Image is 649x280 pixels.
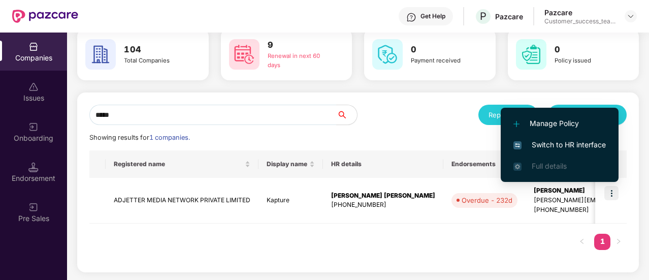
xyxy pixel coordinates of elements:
[331,191,435,201] div: [PERSON_NAME] [PERSON_NAME]
[124,43,187,56] h3: 104
[579,238,585,244] span: left
[544,17,615,25] div: Customer_success_team_lead
[258,178,323,224] td: Kapture
[149,134,190,141] span: 1 companies.
[610,234,627,250] button: right
[555,43,618,56] h3: 0
[258,150,323,178] th: Display name
[513,163,522,171] img: svg+xml;base64,PHN2ZyB4bWxucz0iaHR0cDovL3d3dy53My5vcmcvMjAwMC9zdmciIHdpZHRoPSIxNi4zNjMiIGhlaWdodD...
[85,39,116,70] img: svg+xml;base64,PHN2ZyB4bWxucz0iaHR0cDovL3d3dy53My5vcmcvMjAwMC9zdmciIHdpZHRoPSI2MCIgaGVpZ2h0PSI2MC...
[89,134,190,141] span: Showing results for
[124,56,187,66] div: Total Companies
[489,110,528,120] div: Reports
[106,150,258,178] th: Registered name
[331,200,435,210] div: [PHONE_NUMBER]
[516,39,546,70] img: svg+xml;base64,PHN2ZyB4bWxucz0iaHR0cDovL3d3dy53My5vcmcvMjAwMC9zdmciIHdpZHRoPSI2MCIgaGVpZ2h0PSI2MC...
[513,141,522,149] img: svg+xml;base64,PHN2ZyB4bWxucz0iaHR0cDovL3d3dy53My5vcmcvMjAwMC9zdmciIHdpZHRoPSIxNiIgaGVpZ2h0PSIxNi...
[229,39,259,70] img: svg+xml;base64,PHN2ZyB4bWxucz0iaHR0cDovL3d3dy53My5vcmcvMjAwMC9zdmciIHdpZHRoPSI2MCIgaGVpZ2h0PSI2MC...
[480,10,486,22] span: P
[28,202,39,212] img: svg+xml;base64,PHN2ZyB3aWR0aD0iMjAiIGhlaWdodD0iMjAiIHZpZXdCb3g9IjAgMCAyMCAyMCIgZmlsbD0ibm9uZSIgeG...
[513,118,606,129] span: Manage Policy
[28,42,39,52] img: svg+xml;base64,PHN2ZyBpZD0iQ29tcGFuaWVzIiB4bWxucz0iaHR0cDovL3d3dy53My5vcmcvMjAwMC9zdmciIHdpZHRoPS...
[594,234,610,250] li: 1
[451,160,509,168] span: Endorsements
[462,195,512,205] div: Overdue - 232d
[610,234,627,250] li: Next Page
[574,234,590,250] button: left
[420,12,445,20] div: Get Help
[627,12,635,20] img: svg+xml;base64,PHN2ZyBpZD0iRHJvcGRvd24tMzJ4MzIiIHhtbG5zPSJodHRwOi8vd3d3LnczLm9yZy8yMDAwL3N2ZyIgd2...
[336,111,357,119] span: search
[615,238,622,244] span: right
[411,43,474,56] h3: 0
[574,234,590,250] li: Previous Page
[268,39,331,52] h3: 9
[267,160,307,168] span: Display name
[604,186,619,200] img: icon
[555,56,618,66] div: Policy issued
[406,12,416,22] img: svg+xml;base64,PHN2ZyBpZD0iSGVscC0zMngzMiIgeG1sbnM9Imh0dHA6Ly93d3cudzMub3JnLzIwMDAvc3ZnIiB3aWR0aD...
[114,160,243,168] span: Registered name
[513,121,520,127] img: svg+xml;base64,PHN2ZyB4bWxucz0iaHR0cDovL3d3dy53My5vcmcvMjAwMC9zdmciIHdpZHRoPSIxMi4yMDEiIGhlaWdodD...
[268,52,331,70] div: Renewal in next 60 days
[12,10,78,23] img: New Pazcare Logo
[411,56,474,66] div: Payment received
[336,105,358,125] button: search
[28,162,39,172] img: svg+xml;base64,PHN2ZyB3aWR0aD0iMTQuNSIgaGVpZ2h0PSIxNC41IiB2aWV3Qm94PSIwIDAgMTYgMTYiIGZpbGw9Im5vbm...
[594,234,610,249] a: 1
[495,12,523,21] div: Pazcare
[28,82,39,92] img: svg+xml;base64,PHN2ZyBpZD0iSXNzdWVzX2Rpc2FibGVkIiB4bWxucz0iaHR0cDovL3d3dy53My5vcmcvMjAwMC9zdmciIH...
[106,178,258,224] td: ADJETTER MEDIA NETWORK PRIVATE LIMITED
[372,39,403,70] img: svg+xml;base64,PHN2ZyB4bWxucz0iaHR0cDovL3d3dy53My5vcmcvMjAwMC9zdmciIHdpZHRoPSI2MCIgaGVpZ2h0PSI2MC...
[513,139,606,150] span: Switch to HR interface
[544,8,615,17] div: Pazcare
[532,162,567,170] span: Full details
[323,150,443,178] th: HR details
[28,122,39,132] img: svg+xml;base64,PHN2ZyB3aWR0aD0iMjAiIGhlaWdodD0iMjAiIHZpZXdCb3g9IjAgMCAyMCAyMCIgZmlsbD0ibm9uZSIgeG...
